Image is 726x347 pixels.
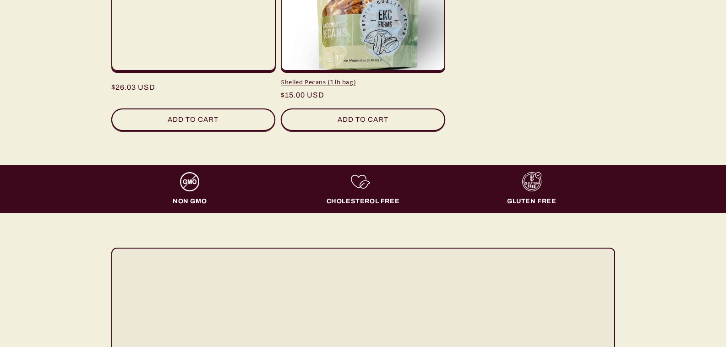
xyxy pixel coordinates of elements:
a: Shelled Pecans (1 lb bag) [281,79,445,87]
img: feature-item-1 [180,172,199,191]
img: feature-item-2 [351,172,370,191]
div: CHOLESTEROL FREE [327,197,400,206]
button: Add to cart [111,108,276,131]
div: GLUTEN FREE [507,197,557,206]
button: Add to cart [281,108,445,131]
a: feature-item-1 NON GMO [111,172,273,206]
span: $26.03 USD [111,82,155,93]
div: NON GMO [173,197,207,206]
img: feature-item-3 [522,172,541,191]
